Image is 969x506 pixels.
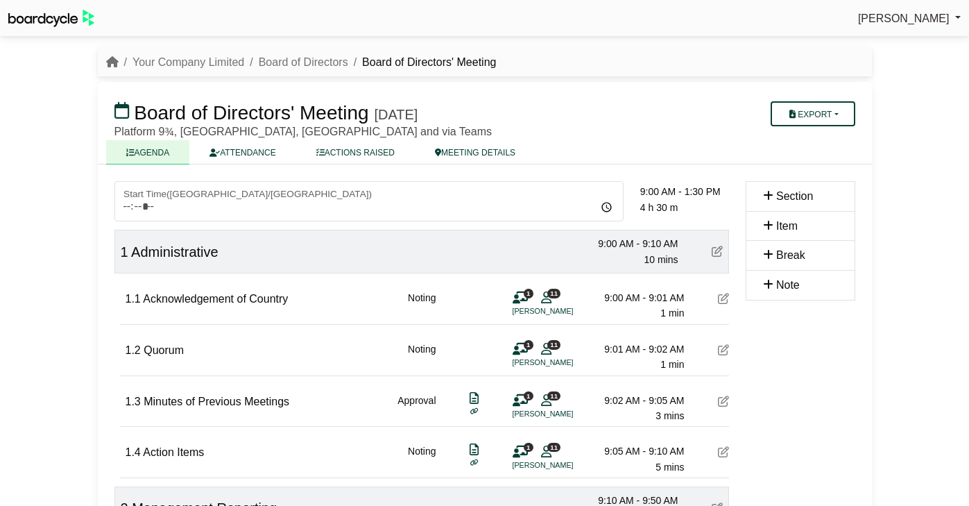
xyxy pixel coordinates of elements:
div: 9:00 AM - 1:30 PM [640,184,737,199]
nav: breadcrumb [106,53,497,71]
span: 10 mins [644,254,678,265]
li: [PERSON_NAME] [513,459,617,471]
span: 1 [524,289,533,298]
span: Action Items [143,446,204,458]
div: 9:02 AM - 9:05 AM [588,393,685,408]
span: 1.3 [126,396,141,407]
a: MEETING DETAILS [415,140,535,165]
div: Noting [408,290,436,321]
a: AGENDA [106,140,190,165]
a: ACTIONS RAISED [296,140,415,165]
span: 1 [524,391,533,400]
span: 3 mins [655,410,684,421]
div: [DATE] [374,106,418,123]
div: 9:01 AM - 9:02 AM [588,341,685,357]
a: ATTENDANCE [189,140,295,165]
div: Noting [408,341,436,373]
span: Break [776,249,805,261]
span: Minutes of Previous Meetings [144,396,289,407]
li: [PERSON_NAME] [513,408,617,420]
span: [PERSON_NAME] [858,12,950,24]
div: Noting [408,444,436,475]
span: 1.1 [126,293,141,305]
span: Quorum [144,344,184,356]
span: Item [776,220,798,232]
span: 1.2 [126,344,141,356]
a: Board of Directors [259,56,348,68]
span: 1 min [660,359,684,370]
img: BoardcycleBlackGreen-aaafeed430059cb809a45853b8cf6d952af9d84e6e89e1f1685b34bfd5cb7d64.svg [8,10,94,27]
span: Acknowledgement of Country [143,293,288,305]
li: [PERSON_NAME] [513,305,617,317]
span: 1 [524,340,533,349]
span: 1.4 [126,446,141,458]
li: Board of Directors' Meeting [348,53,497,71]
span: Note [776,279,800,291]
span: Section [776,190,813,202]
span: Administrative [131,244,218,260]
span: 5 mins [655,462,684,473]
span: 4 h 30 m [640,202,678,213]
div: Approval [397,393,436,424]
a: [PERSON_NAME] [858,10,961,28]
span: 1 [524,443,533,452]
span: 1 min [660,307,684,319]
div: 9:05 AM - 9:10 AM [588,444,685,459]
span: Platform 9¾, [GEOGRAPHIC_DATA], [GEOGRAPHIC_DATA] and via Teams [114,126,492,137]
span: 11 [547,391,560,400]
span: 11 [547,289,560,298]
button: Export [771,101,855,126]
a: Your Company Limited [132,56,244,68]
div: 9:00 AM - 9:10 AM [581,236,678,251]
span: 11 [547,443,560,452]
span: 1 [121,244,128,260]
span: Board of Directors' Meeting [134,102,368,124]
div: 9:00 AM - 9:01 AM [588,290,685,305]
li: [PERSON_NAME] [513,357,617,369]
span: 11 [547,340,560,349]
